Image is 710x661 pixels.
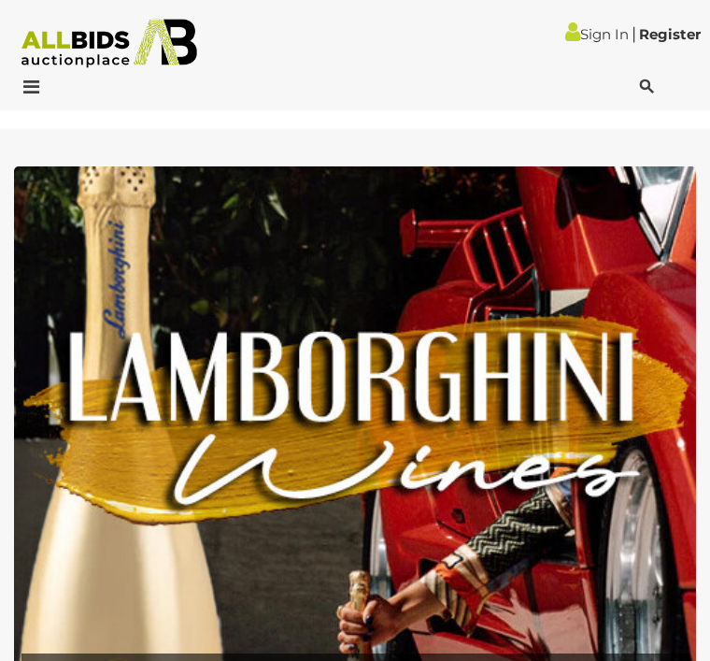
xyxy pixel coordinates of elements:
a: Sign In [565,25,629,43]
img: Allbids.com.au [11,19,207,68]
span: | [632,23,636,44]
a: Register [639,25,701,43]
